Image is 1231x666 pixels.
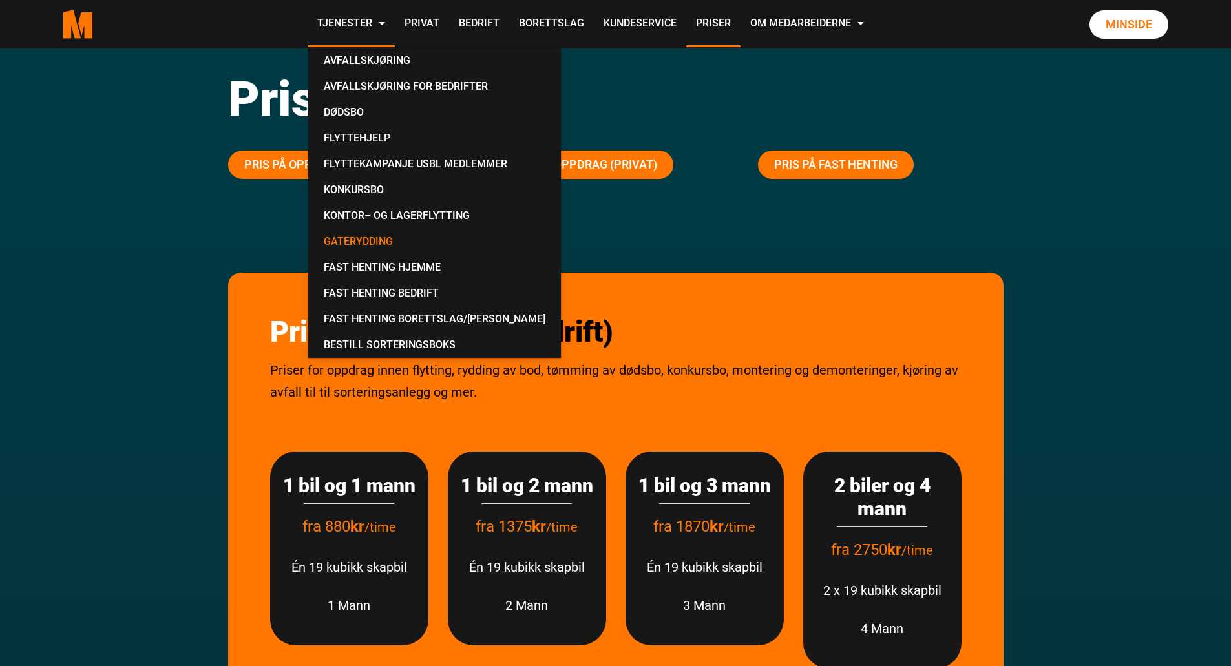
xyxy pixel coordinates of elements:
[313,151,556,177] a: Flyttekampanje USBL medlemmer
[831,541,901,559] span: fra 2750
[313,306,556,332] a: Fast Henting Borettslag/[PERSON_NAME]
[816,579,949,601] p: 2 x 19 kubikk skapbil
[758,151,914,179] a: Pris på fast henting
[653,517,724,536] span: fra 1870
[364,519,396,535] span: /time
[724,519,755,535] span: /time
[313,74,556,99] a: Avfallskjøring for Bedrifter
[313,125,556,151] a: Flyttehjelp
[532,517,546,536] strong: kr
[816,474,949,521] h3: 2 biler og 4 mann
[476,517,546,536] span: fra 1375
[350,517,364,536] strong: kr
[395,1,449,47] a: Privat
[313,177,556,203] a: Konkursbo
[313,229,556,255] a: Gaterydding
[509,1,594,47] a: Borettslag
[638,556,771,578] p: Én 19 kubikk skapbil
[313,255,556,280] a: Fast Henting Hjemme
[283,556,416,578] p: Én 19 kubikk skapbil
[461,556,593,578] p: Én 19 kubikk skapbil
[594,1,686,47] a: Kundeservice
[710,517,724,536] strong: kr
[313,280,556,306] a: Fast Henting Bedrift
[686,1,741,47] a: Priser
[638,594,771,616] p: 3 Mann
[228,151,414,179] a: Pris på oppdrag (Bedrift)
[313,203,556,229] a: Kontor– og lagerflytting
[816,618,949,640] p: 4 Mann
[308,1,395,47] a: Tjenester
[302,517,364,536] span: fra 880
[270,362,958,400] span: Priser for oppdrag innen flytting, rydding av bod, tømming av dødsbo, konkursbo, montering og dem...
[313,99,556,125] a: Dødsbo
[461,594,593,616] p: 2 Mann
[901,543,933,558] span: /time
[493,151,673,179] a: Pris på oppdrag (Privat)
[283,594,416,616] p: 1 Mann
[313,48,556,74] a: Avfallskjøring
[461,474,593,497] h3: 1 bil og 2 mann
[741,1,874,47] a: Om Medarbeiderne
[546,519,578,535] span: /time
[228,70,1004,128] h1: Pris
[270,315,962,349] h2: Priser på
[638,474,771,497] h3: 1 bil og 3 mann
[283,474,416,497] h3: 1 bil og 1 mann
[313,332,556,358] a: Bestill Sorteringsboks
[887,541,901,559] strong: kr
[1089,10,1168,39] a: Minside
[449,1,509,47] a: Bedrift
